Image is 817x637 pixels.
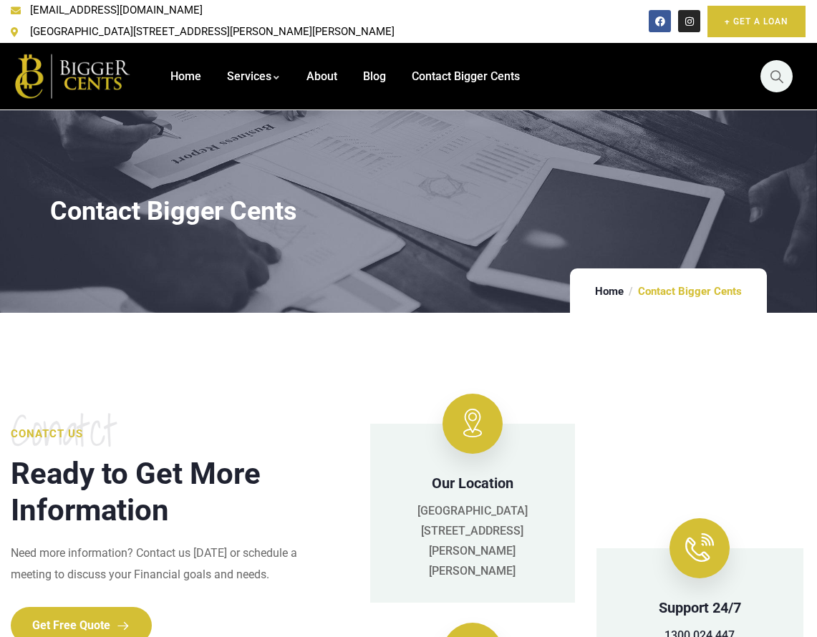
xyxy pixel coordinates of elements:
span: Home [170,69,201,83]
span: conatct us [11,427,83,440]
a: Blog [363,43,386,110]
h3: Support 24/7 [618,597,782,618]
span: Conatct [11,409,324,452]
a: About [306,43,337,110]
span: Services [227,69,271,83]
a: Services [227,43,281,110]
span: Ready to Get More Information [11,456,261,527]
span: About [306,69,337,83]
a: Home [170,43,201,110]
span: [GEOGRAPHIC_DATA][STREET_ADDRESS][PERSON_NAME][PERSON_NAME] [26,21,395,43]
span: Blog [363,69,386,83]
span: Contact Bigger Cents [412,69,520,83]
li: Contact Bigger Cents [631,286,749,297]
div: Need more information? Contact us [DATE] or schedule a meeting to discuss your Financial goals an... [11,528,324,585]
a: Home [595,285,624,298]
span: + Get A Loan [725,14,788,29]
h2: Contact Bigger Cents [50,196,767,227]
span: Get Free Quote [32,618,110,632]
a: Contact Bigger Cents [412,43,520,110]
img: Home [11,51,136,101]
a: + Get A Loan [707,6,806,37]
